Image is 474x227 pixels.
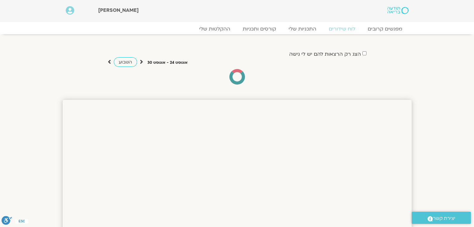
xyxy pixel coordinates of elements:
[412,212,471,224] a: יצירת קשר
[98,7,139,14] span: [PERSON_NAME]
[114,57,137,67] a: השבוע
[282,26,323,32] a: התכניות שלי
[193,26,237,32] a: ההקלטות שלי
[237,26,282,32] a: קורסים ותכניות
[289,51,361,57] label: הצג רק הרצאות להם יש לי גישה
[433,214,455,223] span: יצירת קשר
[66,26,409,32] nav: Menu
[361,26,409,32] a: מפגשים קרובים
[119,59,132,65] span: השבוע
[147,59,188,66] p: אוגוסט 24 - אוגוסט 30
[323,26,361,32] a: לוח שידורים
